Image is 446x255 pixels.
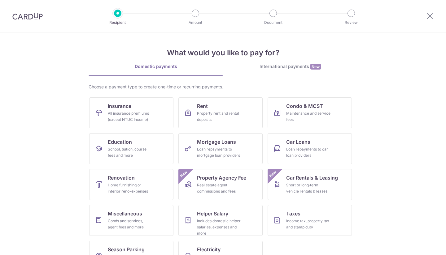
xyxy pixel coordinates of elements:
span: Mortgage Loans [197,138,236,146]
div: Loan repayments to car loan providers [286,146,331,159]
span: Condo & MCST [286,102,323,110]
a: InsuranceAll insurance premiums (except NTUC Income) [89,97,173,128]
span: Season Parking [108,246,145,253]
a: Car Rentals & LeasingShort or long‑term vehicle rentals & leasesNew [268,169,352,200]
img: CardUp [12,12,43,20]
span: New [268,169,278,179]
p: Recipient [95,19,141,26]
a: Helper SalaryIncludes domestic helper salaries, expenses and more [178,205,263,236]
a: RentProperty rent and rental deposits [178,97,263,128]
div: Maintenance and service fees [286,110,331,123]
div: School, tuition, course fees and more [108,146,152,159]
span: New [179,169,189,179]
div: Choose a payment type to create one-time or recurring payments. [89,84,357,90]
a: Mortgage LoansLoan repayments to mortgage loan providers [178,133,263,164]
span: Property Agency Fee [197,174,246,181]
p: Review [328,19,374,26]
span: Helper Salary [197,210,228,217]
div: Goods and services, agent fees and more [108,218,152,230]
span: New [310,64,321,70]
span: Miscellaneous [108,210,142,217]
a: RenovationHome furnishing or interior reno-expenses [89,169,173,200]
h4: What would you like to pay for? [89,47,357,58]
a: Car LoansLoan repayments to car loan providers [268,133,352,164]
a: Property Agency FeeReal estate agent commissions and feesNew [178,169,263,200]
div: Income tax, property tax and stamp duty [286,218,331,230]
div: Home furnishing or interior reno-expenses [108,182,152,194]
a: MiscellaneousGoods and services, agent fees and more [89,205,173,236]
div: All insurance premiums (except NTUC Income) [108,110,152,123]
span: Insurance [108,102,131,110]
span: Electricity [197,246,221,253]
div: Real estate agent commissions and fees [197,182,242,194]
span: Taxes [286,210,300,217]
div: Short or long‑term vehicle rentals & leases [286,182,331,194]
div: International payments [223,63,357,70]
div: Loan repayments to mortgage loan providers [197,146,242,159]
iframe: Opens a widget where you can find more information [406,236,440,252]
a: TaxesIncome tax, property tax and stamp duty [268,205,352,236]
div: Includes domestic helper salaries, expenses and more [197,218,242,236]
span: Renovation [108,174,135,181]
span: Car Loans [286,138,310,146]
span: Education [108,138,132,146]
span: Car Rentals & Leasing [286,174,338,181]
a: EducationSchool, tuition, course fees and more [89,133,173,164]
div: Domestic payments [89,63,223,70]
span: Rent [197,102,208,110]
p: Amount [173,19,218,26]
p: Document [250,19,296,26]
div: Property rent and rental deposits [197,110,242,123]
a: Condo & MCSTMaintenance and service fees [268,97,352,128]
